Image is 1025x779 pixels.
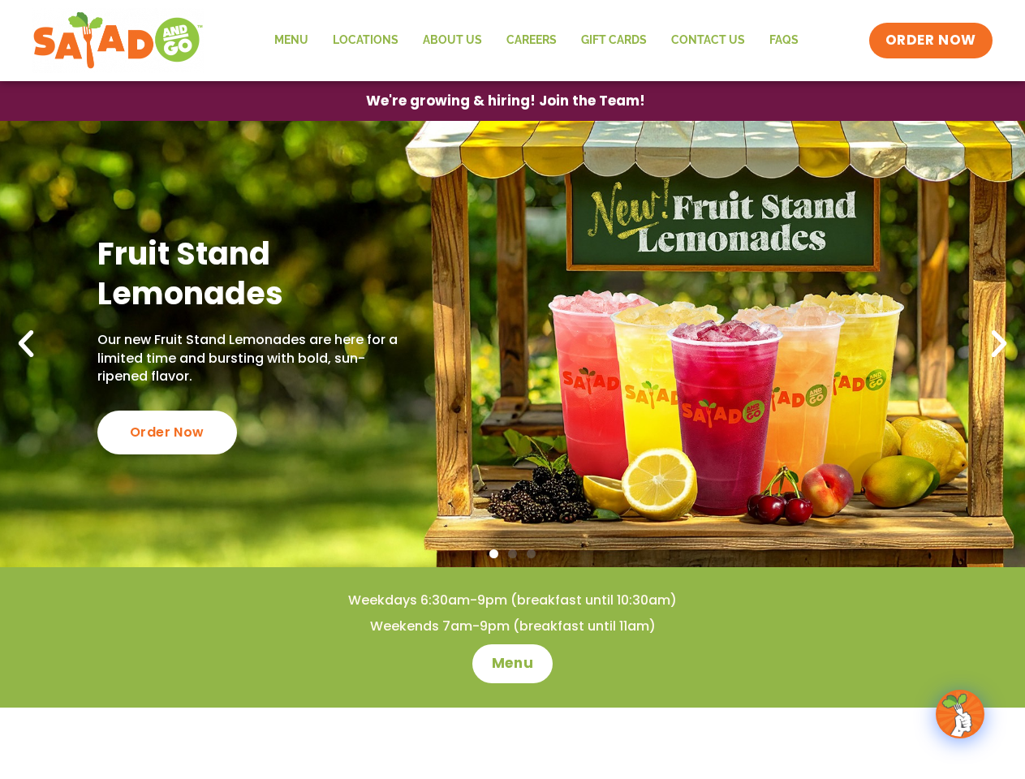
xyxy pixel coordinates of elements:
p: Our new Fruit Stand Lemonades are here for a limited time and bursting with bold, sun-ripened fla... [97,331,403,385]
div: Order Now [97,411,237,454]
a: Contact Us [659,22,757,59]
a: Locations [321,22,411,59]
nav: Menu [262,22,811,59]
span: Go to slide 3 [527,549,536,558]
span: ORDER NOW [885,31,976,50]
span: Go to slide 1 [489,549,498,558]
a: Careers [494,22,569,59]
span: Menu [492,654,533,674]
span: Go to slide 2 [508,549,517,558]
div: Previous slide [8,326,44,362]
a: Menu [262,22,321,59]
h4: Weekends 7am-9pm (breakfast until 11am) [32,618,993,635]
span: We're growing & hiring! Join the Team! [366,94,645,108]
a: About Us [411,22,494,59]
img: wpChatIcon [937,691,983,737]
a: Menu [472,644,553,683]
h4: Weekdays 6:30am-9pm (breakfast until 10:30am) [32,592,993,609]
a: FAQs [757,22,811,59]
h2: Fruit Stand Lemonades [97,234,403,314]
a: We're growing & hiring! Join the Team! [342,82,670,120]
a: GIFT CARDS [569,22,659,59]
img: new-SAG-logo-768×292 [32,8,204,73]
a: ORDER NOW [869,23,993,58]
div: Next slide [981,326,1017,362]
